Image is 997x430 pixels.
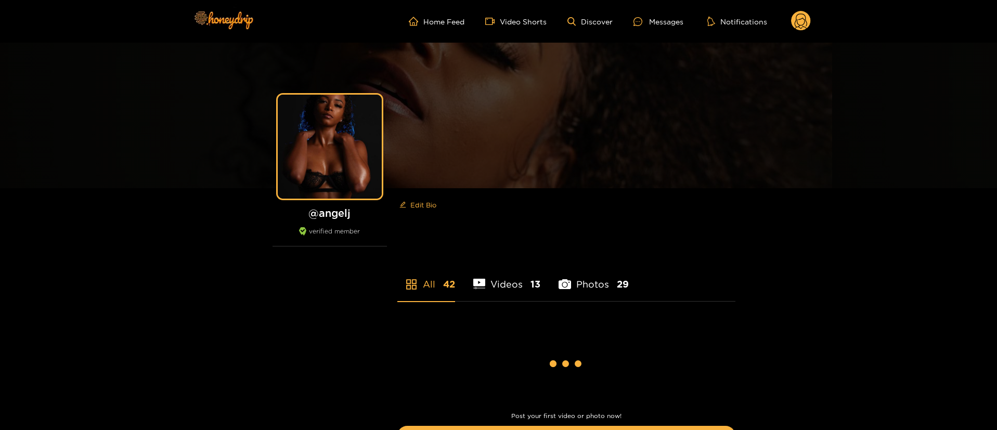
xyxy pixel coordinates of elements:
li: Videos [473,254,541,301]
span: edit [399,201,406,209]
span: home [409,17,423,26]
button: Notifications [704,16,770,27]
li: Photos [559,254,629,301]
span: Edit Bio [410,200,436,210]
span: 42 [443,278,455,291]
button: editEdit Bio [397,197,438,213]
a: Home Feed [409,17,464,26]
a: Discover [567,17,613,26]
a: Video Shorts [485,17,547,26]
div: Messages [633,16,683,28]
span: appstore [405,278,418,291]
span: video-camera [485,17,500,26]
span: 29 [617,278,629,291]
li: All [397,254,455,301]
h1: @ angelj [273,206,387,219]
span: 13 [530,278,540,291]
div: verified member [273,227,387,246]
p: Post your first video or photo now! [397,412,735,420]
